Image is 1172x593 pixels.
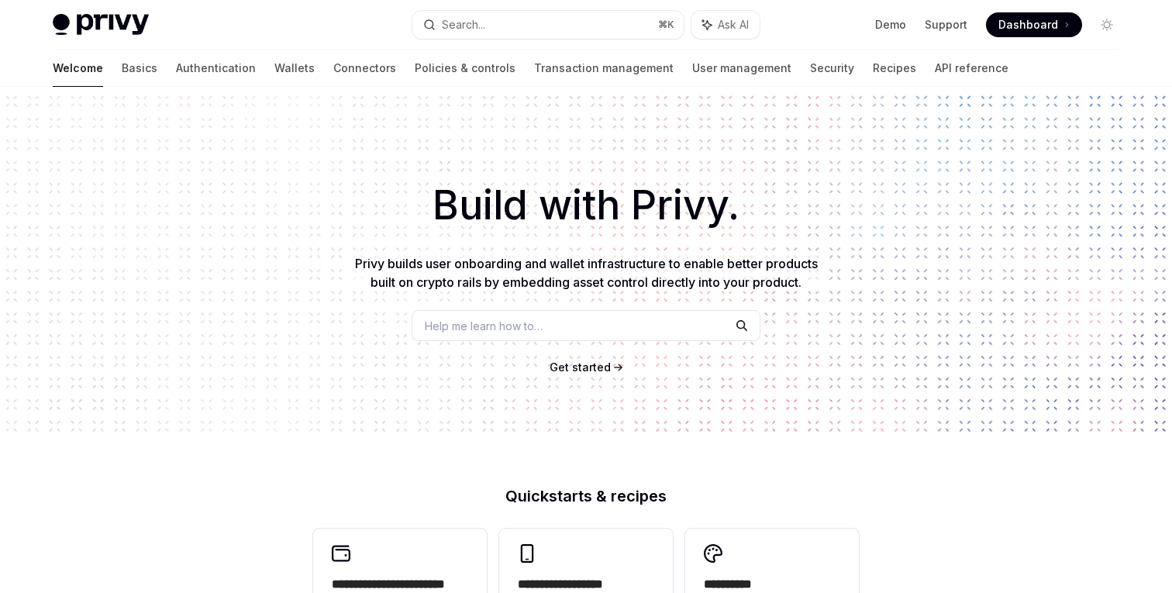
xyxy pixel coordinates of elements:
img: light logo [53,14,149,36]
a: Get started [550,360,611,375]
h2: Quickstarts & recipes [313,488,859,504]
a: Wallets [274,50,315,87]
button: Toggle dark mode [1094,12,1119,37]
span: Dashboard [998,17,1058,33]
div: Search... [442,16,485,34]
button: Search...⌘K [412,11,684,39]
a: Connectors [333,50,396,87]
span: Help me learn how to… [425,318,543,334]
a: Security [810,50,854,87]
a: Transaction management [534,50,674,87]
a: Recipes [873,50,916,87]
a: API reference [935,50,1008,87]
a: Authentication [176,50,256,87]
a: Basics [122,50,157,87]
h1: Build with Privy. [25,175,1147,236]
span: Get started [550,360,611,374]
button: Ask AI [691,11,760,39]
span: Privy builds user onboarding and wallet infrastructure to enable better products built on crypto ... [355,256,818,290]
a: Dashboard [986,12,1082,37]
a: Support [925,17,967,33]
a: Demo [875,17,906,33]
a: Welcome [53,50,103,87]
a: User management [692,50,791,87]
span: ⌘ K [658,19,674,31]
span: Ask AI [718,17,749,33]
a: Policies & controls [415,50,515,87]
